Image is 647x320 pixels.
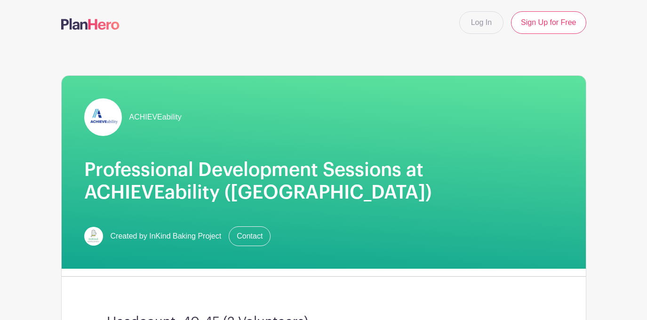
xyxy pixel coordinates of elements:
img: InKind-Logo.jpg [84,227,103,246]
a: Sign Up for Free [511,11,586,34]
a: Contact [229,226,271,246]
span: Created by InKind Baking Project [111,231,222,242]
img: achievability.png [84,98,122,136]
span: ACHIEVEability [129,112,182,123]
h1: Professional Development Sessions at ACHIEVEability ([GEOGRAPHIC_DATA]) [84,159,563,204]
a: Log In [459,11,503,34]
img: logo-507f7623f17ff9eddc593b1ce0a138ce2505c220e1c5a4e2b4648c50719b7d32.svg [61,18,120,30]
